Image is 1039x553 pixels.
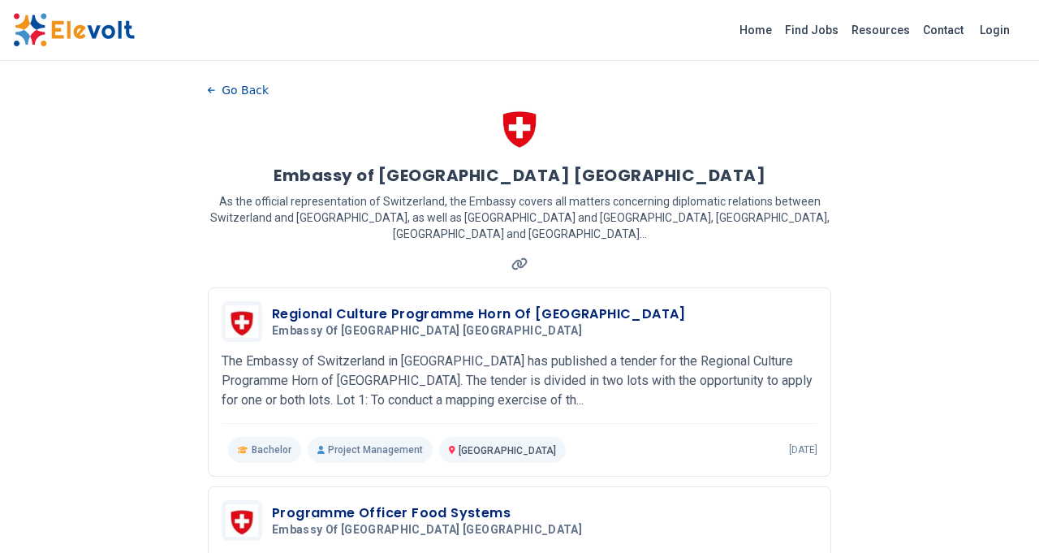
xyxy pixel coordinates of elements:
[970,14,1020,46] a: Login
[272,324,582,339] span: Embassy of [GEOGRAPHIC_DATA] [GEOGRAPHIC_DATA]
[789,443,817,456] p: [DATE]
[13,13,135,47] img: Elevolt
[845,17,916,43] a: Resources
[272,503,588,523] h3: Programme Officer Food Systems
[274,164,765,187] h1: Embassy of [GEOGRAPHIC_DATA] [GEOGRAPHIC_DATA]
[208,78,269,102] button: Go Back
[778,17,845,43] a: Find Jobs
[222,301,817,463] a: Embassy of Switzerland KenyaRegional Culture Programme Horn Of [GEOGRAPHIC_DATA]Embassy of [GEOGR...
[916,17,970,43] a: Contact
[495,102,544,151] img: Embassy of Switzerland Kenya
[459,445,556,456] span: [GEOGRAPHIC_DATA]
[733,17,778,43] a: Home
[222,352,817,410] p: The Embassy of Switzerland in [GEOGRAPHIC_DATA] has published a tender for the Regional Culture P...
[308,437,433,463] p: Project Management
[272,305,686,324] h3: Regional Culture Programme Horn Of [GEOGRAPHIC_DATA]
[226,504,258,537] img: Embassy of Switzerland Kenya
[272,523,582,538] span: Embassy of [GEOGRAPHIC_DATA] [GEOGRAPHIC_DATA]
[252,443,291,456] span: Bachelor
[208,193,831,242] p: As the official representation of Switzerland, the Embassy covers all matters concerning diplomat...
[226,305,258,338] img: Embassy of Switzerland Kenya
